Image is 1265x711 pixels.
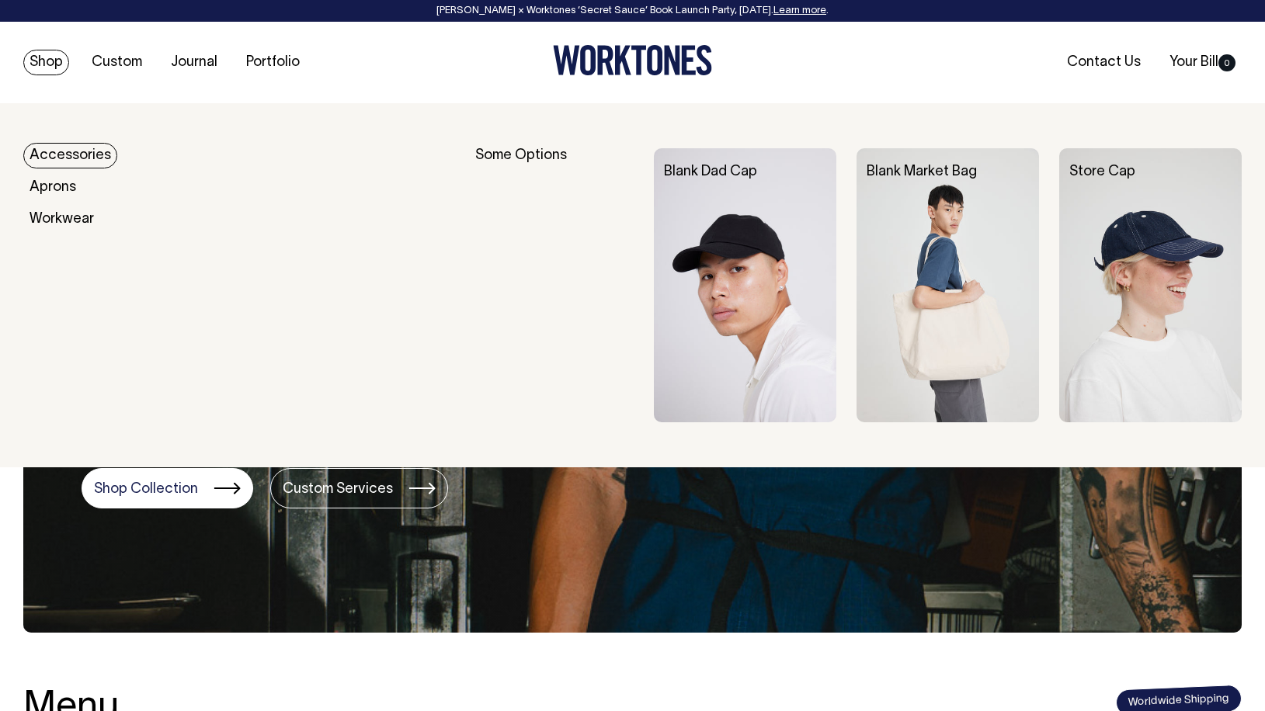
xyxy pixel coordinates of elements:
a: Accessories [23,143,117,168]
a: Aprons [23,175,82,200]
span: 0 [1218,54,1235,71]
a: Blank Market Bag [867,165,977,179]
a: Shop Collection [82,468,253,508]
a: Store Cap [1069,165,1135,179]
img: Blank Dad Cap [654,148,836,421]
a: Contact Us [1061,50,1147,75]
a: Portfolio [240,50,306,75]
div: [PERSON_NAME] × Worktones ‘Secret Sauce’ Book Launch Party, [DATE]. . [16,5,1249,16]
a: Workwear [23,206,100,232]
a: Shop [23,50,69,75]
a: Journal [165,50,224,75]
a: Your Bill0 [1163,50,1242,75]
a: Custom Services [270,468,448,508]
a: Custom [85,50,148,75]
div: Some Options [475,148,634,421]
img: Blank Market Bag [857,148,1039,421]
a: Blank Dad Cap [664,165,757,179]
a: Learn more [773,6,826,16]
img: Store Cap [1059,148,1242,421]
